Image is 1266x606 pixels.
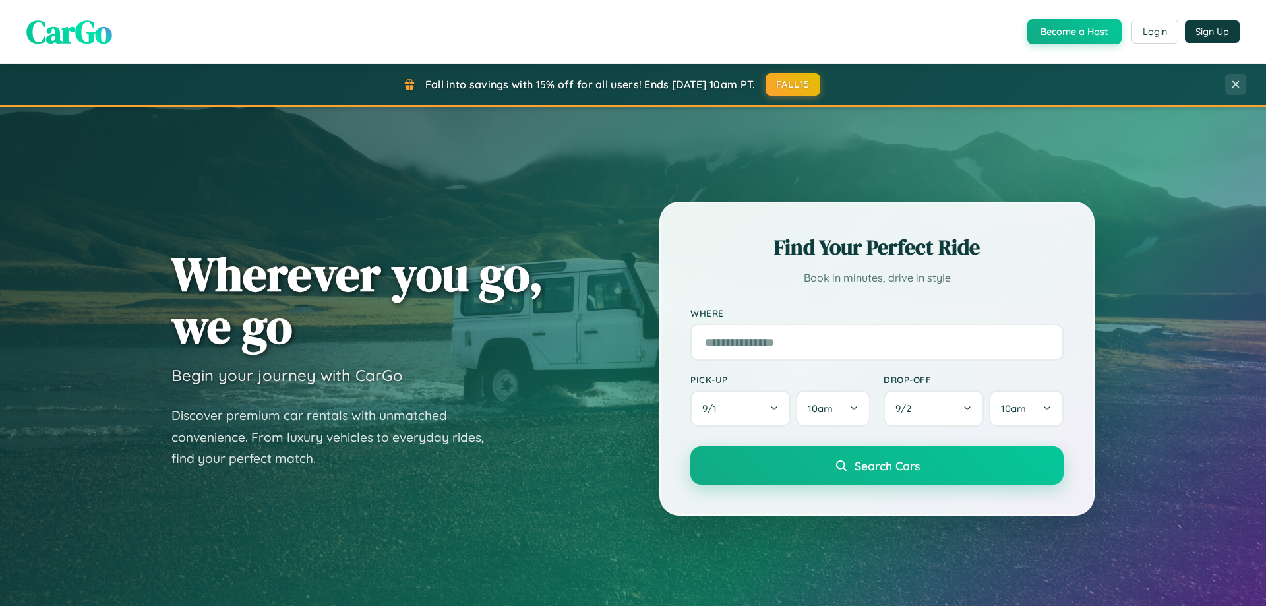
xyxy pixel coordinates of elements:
[690,268,1064,288] p: Book in minutes, drive in style
[171,365,403,385] h3: Begin your journey with CarGo
[690,446,1064,485] button: Search Cars
[690,307,1064,318] label: Where
[796,390,870,427] button: 10am
[425,78,756,91] span: Fall into savings with 15% off for all users! Ends [DATE] 10am PT.
[884,374,1064,385] label: Drop-off
[171,248,543,352] h1: Wherever you go, we go
[766,73,821,96] button: FALL15
[690,374,870,385] label: Pick-up
[1001,402,1026,415] span: 10am
[808,402,833,415] span: 10am
[171,405,501,470] p: Discover premium car rentals with unmatched convenience. From luxury vehicles to everyday rides, ...
[690,390,791,427] button: 9/1
[702,402,723,415] span: 9 / 1
[690,233,1064,262] h2: Find Your Perfect Ride
[895,402,918,415] span: 9 / 2
[1131,20,1178,44] button: Login
[1185,20,1240,43] button: Sign Up
[26,10,112,53] span: CarGo
[855,458,920,473] span: Search Cars
[1027,19,1122,44] button: Become a Host
[989,390,1064,427] button: 10am
[884,390,984,427] button: 9/2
